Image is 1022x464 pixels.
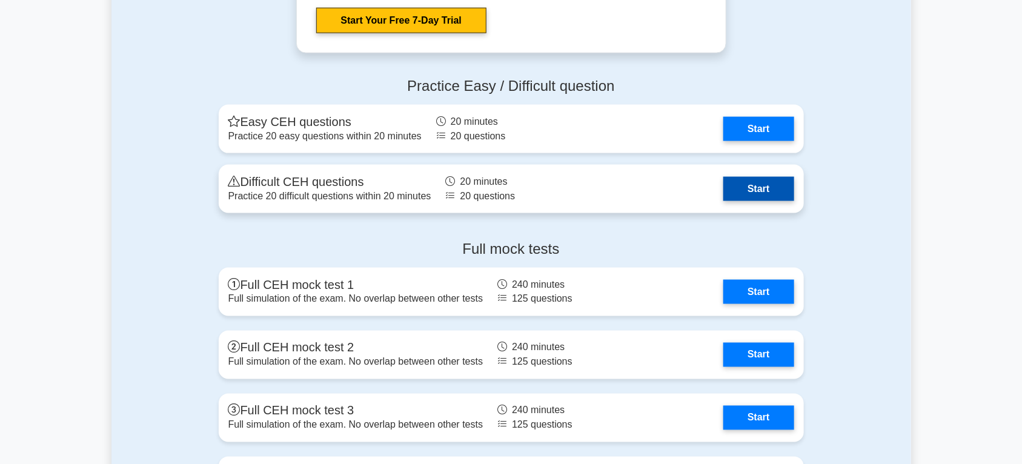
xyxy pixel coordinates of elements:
[723,117,794,141] a: Start
[219,78,804,95] h4: Practice Easy / Difficult question
[723,177,794,201] a: Start
[723,406,794,430] a: Start
[723,280,794,304] a: Start
[723,343,794,367] a: Start
[219,240,804,258] h4: Full mock tests
[316,8,486,33] a: Start Your Free 7-Day Trial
